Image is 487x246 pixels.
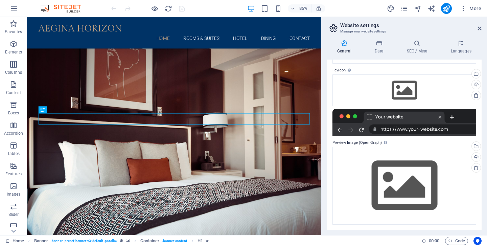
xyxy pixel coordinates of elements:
button: design [387,4,395,13]
h6: 85% [298,4,309,13]
button: pages [400,4,409,13]
h6: Session time [422,237,440,245]
i: Navigator [414,5,422,13]
p: Features [5,171,22,177]
p: Columns [5,70,22,75]
i: Element contains an animation [206,239,209,243]
button: text_generator [427,4,436,13]
h4: Data [364,40,396,54]
span: 00 00 [429,237,439,245]
i: Reload page [164,5,172,13]
button: More [457,3,484,14]
i: Design (Ctrl+Alt+Y) [387,5,395,13]
p: Slider [8,212,19,217]
p: Content [6,90,21,95]
div: Select files from the file manager, stock photos, or upload file(s) [332,147,476,224]
h4: General [327,40,364,54]
h2: Website settings [340,22,482,28]
button: 85% [288,4,312,13]
a: Click to cancel selection. Double-click to open Pages [5,237,24,245]
span: Code [448,237,465,245]
i: Publish [442,5,450,13]
i: On resize automatically adjust zoom level to fit chosen device. [316,5,322,12]
p: Favorites [5,29,22,35]
div: Select files from the file manager, stock photos, or upload file(s) [332,74,476,106]
label: Favicon [332,66,476,74]
button: navigator [414,4,422,13]
img: Editor Logo [39,4,90,13]
span: : [434,238,435,243]
p: Boxes [8,110,19,116]
button: Code [445,237,468,245]
button: reload [164,4,172,13]
p: Elements [5,49,22,55]
p: Accordion [4,131,23,136]
i: Pages (Ctrl+Alt+S) [400,5,408,13]
h3: Manage your website settings [340,28,468,35]
span: . banner .preset-banner-v3-default .parallax [51,237,117,245]
span: . banner-content [162,237,187,245]
button: Click here to leave preview mode and continue editing [150,4,159,13]
nav: breadcrumb [34,237,209,245]
label: Preview Image (Open Graph) [332,139,476,147]
i: This element contains a background [126,239,130,243]
i: This element is a customizable preset [120,239,123,243]
span: More [460,5,481,12]
button: publish [441,3,452,14]
span: Click to select. Double-click to edit [198,237,203,245]
button: Usercentrics [473,237,482,245]
h4: Languages [440,40,482,54]
h4: SEO / Meta [396,40,440,54]
span: Click to select. Double-click to edit [34,237,48,245]
p: Tables [7,151,20,156]
span: Click to select. Double-click to edit [140,237,159,245]
p: Images [7,192,21,197]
